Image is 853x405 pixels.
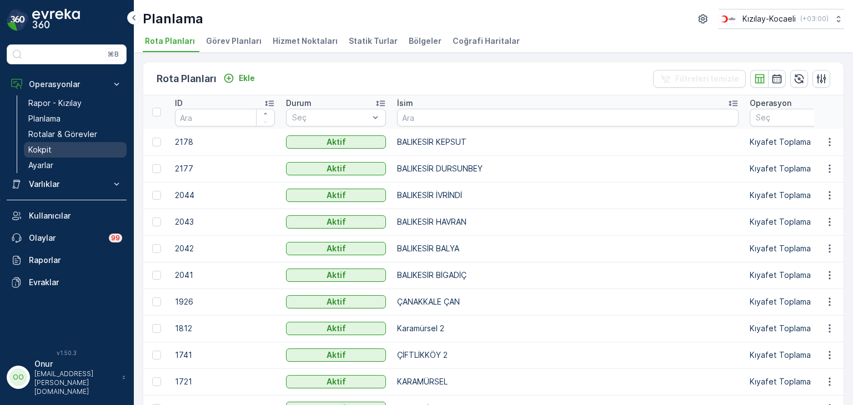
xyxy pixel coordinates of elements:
p: Kızılay-Kocaeli [742,13,796,24]
p: Kullanıcılar [29,210,122,221]
a: Kokpit [24,142,127,158]
p: Operasyonlar [29,79,104,90]
p: Karamürsel 2 [397,323,739,334]
p: BALIKESİR BİGADİÇ [397,270,739,281]
button: Aktif [286,189,386,202]
a: Ayarlar [24,158,127,173]
p: KARAMÜRSEL [397,376,739,387]
p: Varlıklar [29,179,104,190]
span: Coğrafi Haritalar [453,36,520,47]
p: 2041 [175,270,275,281]
p: Planlama [28,113,61,124]
p: Kıyafet Toplama [750,136,850,148]
p: 1926 [175,296,275,307]
p: 1721 [175,376,275,387]
p: Rapor - Kızılay [28,98,82,109]
p: Filtreleri temizle [675,73,739,84]
span: v 1.50.3 [7,350,127,356]
p: Kıyafet Toplama [750,216,850,227]
button: Aktif [286,269,386,282]
div: Toggle Row Selected [152,191,161,200]
p: Kıyafet Toplama [750,376,850,387]
p: Kıyafet Toplama [750,163,850,174]
span: Rota Planları [145,36,195,47]
p: Ekle [239,73,255,84]
p: ÇANAKKALE ÇAN [397,296,739,307]
button: Aktif [286,322,386,335]
p: Aktif [327,350,346,361]
p: Planlama [143,10,203,28]
p: Evraklar [29,277,122,288]
button: Aktif [286,348,386,362]
p: Onur [34,358,117,369]
button: OOOnur[EMAIL_ADDRESS][PERSON_NAME][DOMAIN_NAME] [7,358,127,396]
p: Rota Planları [157,71,217,87]
span: Hizmet Noktaları [273,36,338,47]
p: BALIKESİR KEPSUT [397,136,739,148]
span: Bölgeler [409,36,441,47]
p: 1812 [175,323,275,334]
p: 2044 [175,190,275,201]
p: Kıyafet Toplama [750,243,850,254]
img: logo [7,9,29,31]
p: 2042 [175,243,275,254]
div: Toggle Row Selected [152,324,161,333]
p: Kıyafet Toplama [750,296,850,307]
div: Toggle Row Selected [152,244,161,253]
p: Ayarlar [28,160,53,171]
p: Aktif [327,163,346,174]
a: Kullanıcılar [7,205,127,227]
p: 1741 [175,350,275,361]
p: Seç [292,112,369,123]
div: OO [9,368,27,386]
p: [EMAIL_ADDRESS][PERSON_NAME][DOMAIN_NAME] [34,369,117,396]
p: Aktif [327,243,346,254]
p: Aktif [327,296,346,307]
p: Operasyon [750,98,791,109]
p: Rotalar & Görevler [28,129,97,140]
a: Raporlar [7,249,127,271]
p: Seç [756,112,832,123]
p: Kıyafet Toplama [750,190,850,201]
p: İsim [397,98,413,109]
p: Aktif [327,216,346,227]
p: Kıyafet Toplama [750,350,850,361]
button: Varlıklar [7,173,127,195]
button: Aktif [286,215,386,229]
div: Toggle Row Selected [152,271,161,280]
div: Toggle Row Selected [152,297,161,306]
p: BALIKESİR DURSUNBEY [397,163,739,174]
p: ÇİFTLİKKÖY 2 [397,350,739,361]
p: ID [175,98,183,109]
p: Aktif [327,376,346,387]
input: Ara [175,109,275,126]
img: k%C4%B1z%C4%B1lay_0jL9uU1.png [719,13,738,25]
p: 2178 [175,136,275,148]
p: Durum [286,98,312,109]
a: Olaylar99 [7,227,127,249]
button: Operasyonlar [7,73,127,95]
p: 2043 [175,216,275,227]
button: Aktif [286,242,386,255]
div: Toggle Row Selected [152,138,161,146]
button: Aktif [286,375,386,388]
p: ( +03:00 ) [800,14,829,23]
span: Statik Turlar [349,36,398,47]
p: BALIKESİR HAVRAN [397,216,739,227]
button: Aktif [286,162,386,175]
p: BALIKESİR BALYA [397,243,739,254]
p: Aktif [327,270,346,281]
button: Ekle [219,72,259,85]
span: Görev Planları [206,36,262,47]
button: Aktif [286,295,386,308]
button: Filtreleri temizle [653,70,746,88]
p: Raporlar [29,255,122,266]
p: Aktif [327,323,346,334]
div: Toggle Row Selected [152,164,161,173]
div: Toggle Row Selected [152,351,161,360]
button: Kızılay-Kocaeli(+03:00) [719,9,844,29]
div: Toggle Row Selected [152,377,161,386]
button: Aktif [286,135,386,149]
p: Olaylar [29,232,102,244]
p: Kıyafet Toplama [750,270,850,281]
